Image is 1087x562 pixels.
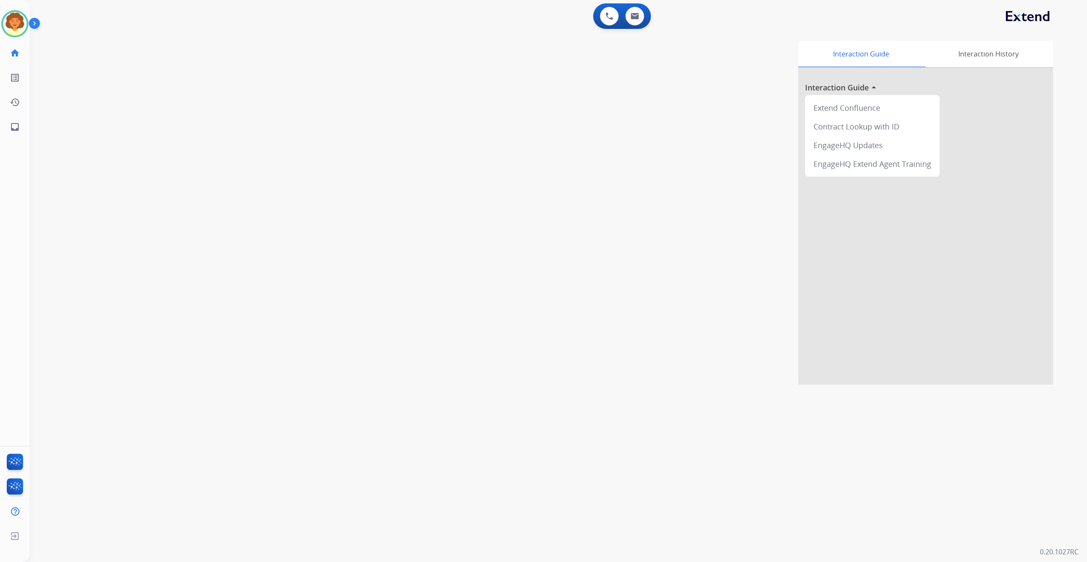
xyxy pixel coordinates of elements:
div: Extend Confluence [808,98,936,117]
div: EngageHQ Updates [808,136,936,155]
div: Interaction Guide [798,41,924,67]
div: Contract Lookup with ID [808,117,936,136]
mat-icon: history [10,97,20,107]
img: avatar [3,12,27,36]
div: Interaction History [924,41,1053,67]
div: EngageHQ Extend Agent Training [808,155,936,173]
mat-icon: list_alt [10,73,20,83]
mat-icon: home [10,48,20,58]
mat-icon: inbox [10,122,20,132]
p: 0.20.1027RC [1040,547,1079,557]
